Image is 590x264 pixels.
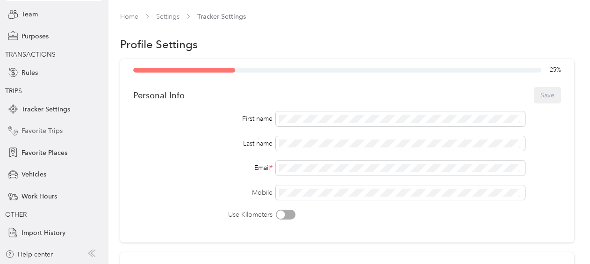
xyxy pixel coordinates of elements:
[22,169,46,179] span: Vehicles
[120,39,198,49] h1: Profile Settings
[5,249,53,259] button: Help center
[133,210,273,220] label: Use Kilometers
[120,13,138,21] a: Home
[133,114,273,124] div: First name
[5,87,22,95] span: TRIPS
[133,163,273,173] div: Email
[133,139,273,148] div: Last name
[197,12,246,22] span: Tracker Settings
[538,212,590,264] iframe: Everlance-gr Chat Button Frame
[22,126,63,136] span: Favorite Trips
[22,31,49,41] span: Purposes
[22,104,70,114] span: Tracker Settings
[156,13,180,21] a: Settings
[550,66,561,74] span: 25 %
[22,148,67,158] span: Favorite Places
[133,90,185,100] div: Personal Info
[5,51,56,59] span: TRANSACTIONS
[22,228,65,238] span: Import History
[22,191,57,201] span: Work Hours
[133,188,273,198] label: Mobile
[22,9,38,19] span: Team
[5,211,27,219] span: OTHER
[22,68,38,78] span: Rules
